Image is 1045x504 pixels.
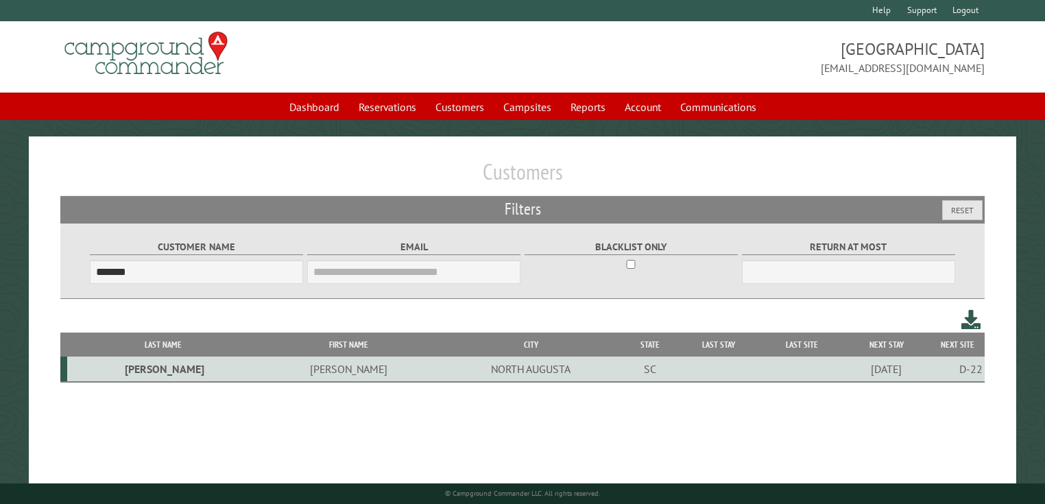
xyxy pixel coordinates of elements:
[623,333,677,357] th: State
[90,239,303,255] label: Customer Name
[60,158,985,196] h1: Customers
[845,362,928,376] div: [DATE]
[427,94,492,120] a: Customers
[259,357,438,382] td: [PERSON_NAME]
[439,333,623,357] th: City
[930,333,985,357] th: Next Site
[930,357,985,382] td: D-22
[843,333,930,357] th: Next Stay
[522,38,985,76] span: [GEOGRAPHIC_DATA] [EMAIL_ADDRESS][DOMAIN_NAME]
[672,94,765,120] a: Communications
[495,94,560,120] a: Campsites
[281,94,348,120] a: Dashboard
[616,94,669,120] a: Account
[961,307,981,333] a: Download this customer list (.csv)
[942,200,983,220] button: Reset
[677,333,760,357] th: Last Stay
[60,27,232,80] img: Campground Commander
[760,333,843,357] th: Last Site
[742,239,955,255] label: Return at most
[525,239,738,255] label: Blacklist only
[60,196,985,222] h2: Filters
[439,357,623,382] td: NORTH AUGUSTA
[623,357,677,382] td: SC
[307,239,520,255] label: Email
[67,333,259,357] th: Last Name
[259,333,438,357] th: First Name
[445,489,600,498] small: © Campground Commander LLC. All rights reserved.
[562,94,614,120] a: Reports
[350,94,424,120] a: Reservations
[67,357,259,382] td: [PERSON_NAME]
